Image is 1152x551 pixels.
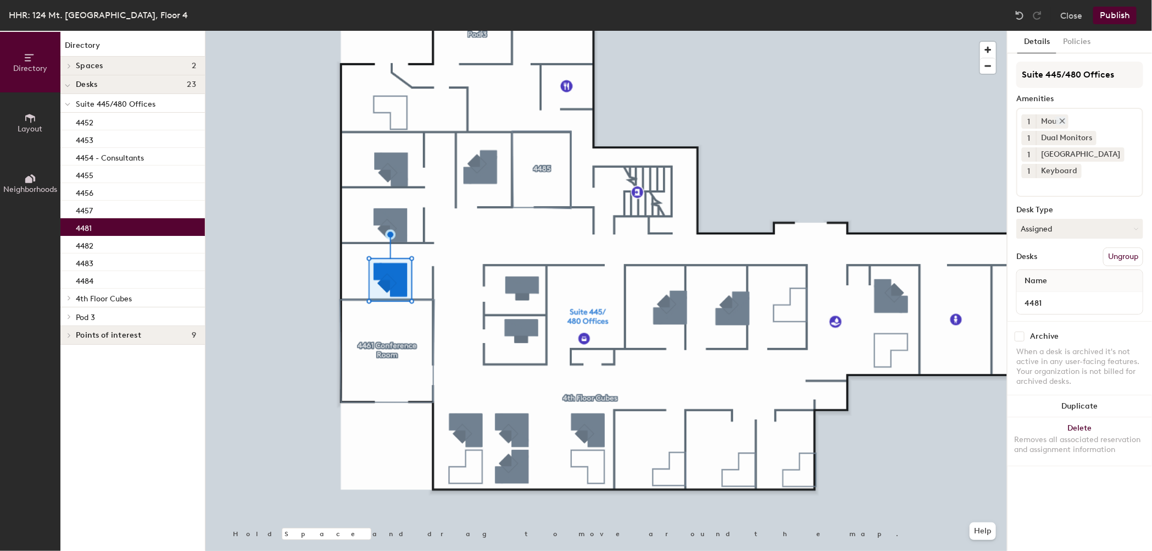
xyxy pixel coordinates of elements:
span: 1 [1028,133,1031,144]
button: Close [1060,7,1082,24]
button: 1 [1022,147,1036,162]
span: Neighborhoods [3,185,57,194]
span: 4th Floor Cubes [76,294,132,304]
span: 1 [1028,116,1031,128]
p: 4454 - Consultants [76,150,144,163]
div: Amenities [1016,95,1143,103]
div: Removes all associated reservation and assignment information [1014,435,1145,455]
span: 23 [187,80,196,89]
span: Directory [13,64,47,73]
span: Spaces [76,62,103,70]
button: 1 [1022,114,1036,129]
button: Policies [1056,31,1097,53]
span: Points of interest [76,331,141,340]
p: 4453 [76,133,93,145]
p: 4452 [76,115,93,128]
span: Name [1019,271,1053,291]
span: 2 [192,62,196,70]
div: HHR: 124 Mt. [GEOGRAPHIC_DATA], Floor 4 [9,8,188,22]
button: Publish [1093,7,1137,24]
p: 4482 [76,238,93,251]
div: Desks [1016,252,1037,261]
button: Ungroup [1103,247,1143,266]
p: 4484 [76,273,93,286]
button: Help [970,522,996,540]
p: 4483 [76,256,93,268]
img: Redo [1032,10,1043,21]
button: Assigned [1016,219,1143,239]
button: Duplicate [1008,395,1152,417]
div: Archive [1030,332,1059,341]
p: 4455 [76,168,93,180]
div: Keyboard [1036,164,1082,178]
div: [GEOGRAPHIC_DATA] [1036,147,1125,162]
div: Desk Type [1016,206,1143,214]
button: DeleteRemoves all associated reservation and assignment information [1008,417,1152,466]
input: Unnamed desk [1019,295,1140,311]
span: Desks [76,80,97,89]
span: Layout [18,124,43,134]
span: 9 [192,331,196,340]
h1: Directory [60,40,205,57]
span: Suite 445/480 Offices [76,100,155,109]
button: Details [1017,31,1056,53]
div: Dual Monitors [1036,131,1097,145]
img: Undo [1014,10,1025,21]
span: 1 [1028,149,1031,161]
button: 1 [1022,131,1036,145]
p: 4456 [76,185,93,198]
p: 4481 [76,221,92,233]
div: Mouse [1036,114,1068,129]
button: 1 [1022,164,1036,178]
span: Pod 3 [76,313,95,322]
span: 1 [1028,166,1031,177]
div: When a desk is archived it's not active in any user-facing features. Your organization is not bil... [1016,347,1143,387]
p: 4457 [76,203,93,216]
